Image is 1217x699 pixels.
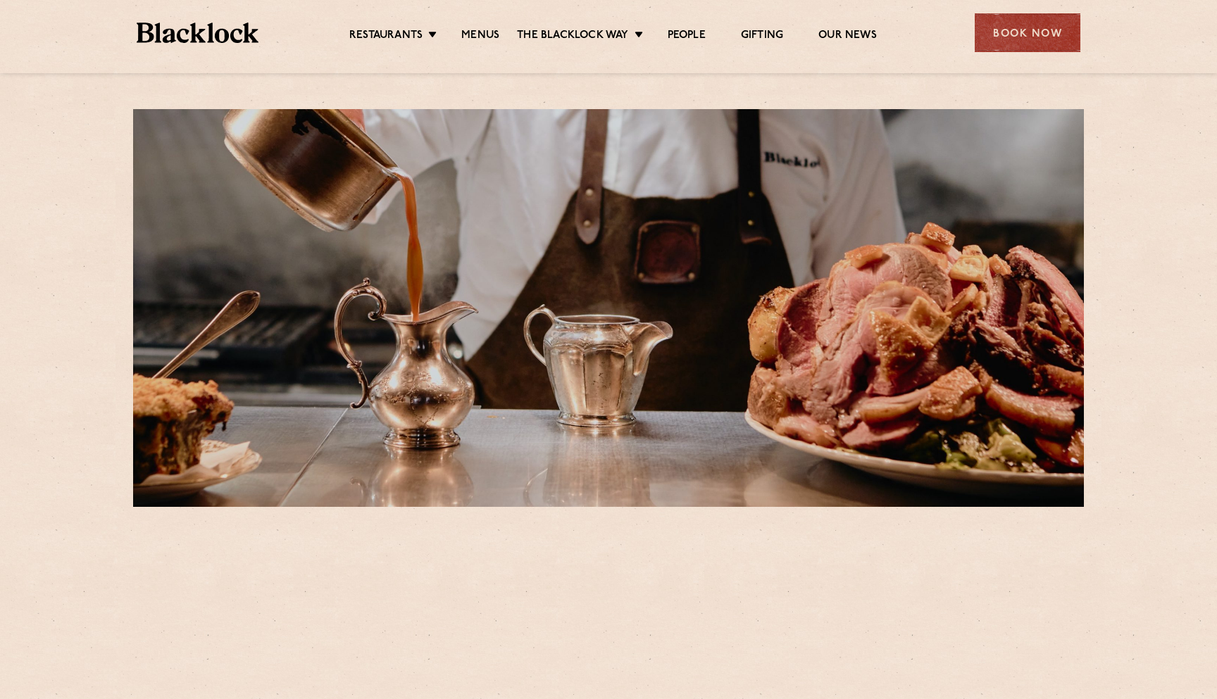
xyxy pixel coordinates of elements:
a: Gifting [741,29,783,44]
img: BL_Textured_Logo-footer-cropped.svg [137,23,258,43]
a: The Blacklock Way [517,29,628,44]
a: Our News [818,29,877,44]
div: Book Now [975,13,1080,52]
a: People [668,29,706,44]
a: Restaurants [349,29,423,44]
a: Menus [461,29,499,44]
